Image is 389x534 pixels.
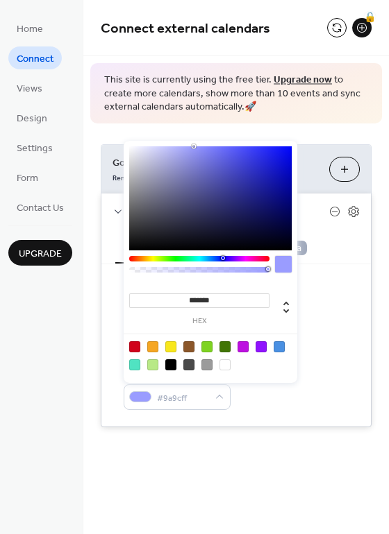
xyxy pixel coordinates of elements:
[201,341,213,352] div: #7ED321
[256,341,267,352] div: #9013FE
[8,17,51,40] a: Home
[17,22,43,37] span: Home
[8,240,72,266] button: Upgrade
[129,318,270,325] label: hex
[113,173,140,182] span: Remove
[165,359,176,370] div: #000000
[17,82,42,96] span: Views
[101,15,270,42] span: Connect external calendars
[113,155,318,170] span: Google Calendar
[8,46,62,69] a: Connect
[8,106,56,129] a: Design
[147,341,158,352] div: #F5A623
[104,74,368,114] span: This site is currently using the free tier. to create more calendars, show more than 10 events an...
[201,359,213,370] div: #9B9B9B
[17,201,64,216] span: Contact Us
[157,390,208,405] span: #9a9cff
[17,141,53,156] span: Settings
[147,359,158,370] div: #B8E986
[17,112,47,126] span: Design
[274,71,332,89] a: Upgrade now
[183,341,194,352] div: #8B572A
[17,171,38,186] span: Form
[17,52,53,67] span: Connect
[8,166,47,189] a: Form
[165,341,176,352] div: #F8E71C
[8,136,61,159] a: Settings
[220,359,231,370] div: #FFFFFF
[220,341,231,352] div: #417505
[8,76,51,99] a: Views
[115,230,168,264] button: Settings
[274,341,285,352] div: #4A90E2
[183,359,194,370] div: #4A4A4A
[8,196,72,218] a: Contact Us
[238,341,249,352] div: #BD10E0
[129,359,140,370] div: #50E3C2
[129,341,140,352] div: #D0021B
[19,247,62,261] span: Upgrade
